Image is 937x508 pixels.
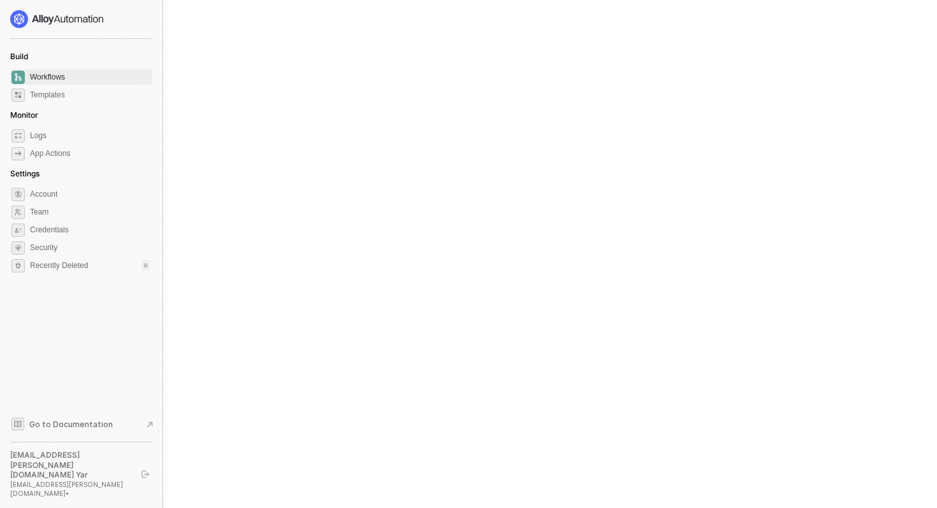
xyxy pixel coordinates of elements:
[11,147,25,160] span: icon-app-actions
[11,206,25,219] span: team
[11,71,25,84] span: dashboard
[142,470,149,478] span: logout
[11,241,25,255] span: security
[10,416,153,432] a: Knowledge Base
[11,188,25,201] span: settings
[10,10,152,28] a: logo
[30,240,150,255] span: Security
[11,88,25,102] span: marketplace
[10,450,130,480] div: [EMAIL_ADDRESS][PERSON_NAME][DOMAIN_NAME] Yar
[142,260,150,271] div: 0
[30,128,150,143] span: Logs
[30,148,70,159] div: App Actions
[11,223,25,237] span: credentials
[30,222,150,237] span: Credentials
[10,52,28,61] span: Build
[10,110,38,120] span: Monitor
[29,419,113,430] span: Go to Documentation
[30,87,150,102] span: Templates
[30,69,150,85] span: Workflows
[143,418,156,431] span: document-arrow
[10,10,105,28] img: logo
[11,259,25,272] span: settings
[30,204,150,220] span: Team
[11,418,24,430] span: documentation
[30,187,150,202] span: Account
[11,129,25,143] span: icon-logs
[30,260,88,271] span: Recently Deleted
[10,169,40,178] span: Settings
[10,480,130,498] div: [EMAIL_ADDRESS][PERSON_NAME][DOMAIN_NAME] •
